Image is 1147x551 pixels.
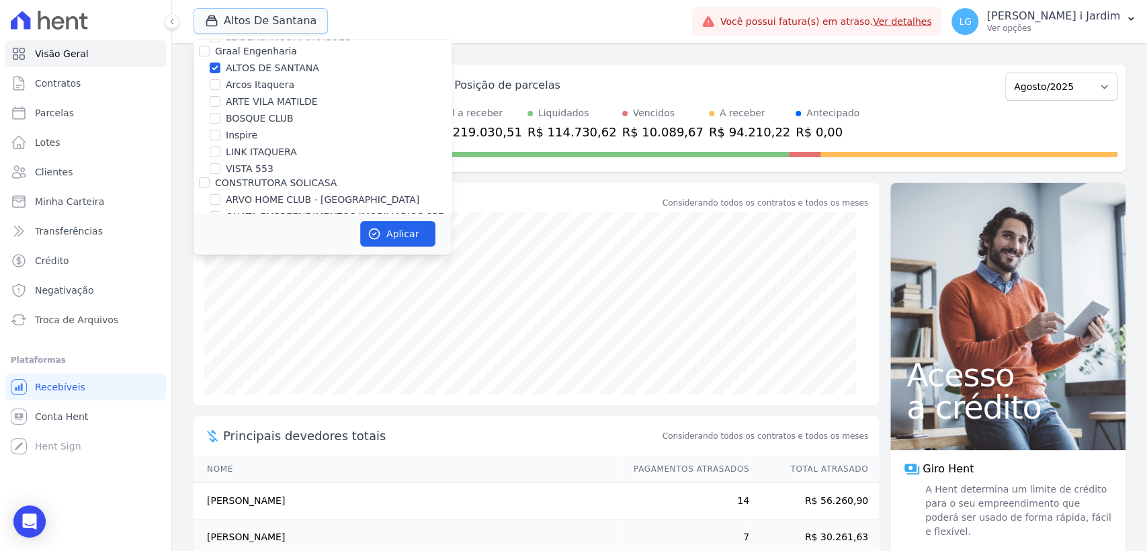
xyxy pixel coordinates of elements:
[35,106,74,120] span: Parcelas
[633,106,675,120] div: Vencidos
[796,123,859,141] div: R$ 0,00
[959,17,972,26] span: LG
[750,483,879,519] td: R$ 56.260,90
[226,145,297,159] label: LINK ITAQUERA
[986,9,1120,23] p: [PERSON_NAME] i Jardim
[226,112,294,126] label: BOSQUE CLUB
[5,99,166,126] a: Parcelas
[5,374,166,400] a: Recebíveis
[5,247,166,274] a: Crédito
[923,482,1112,539] span: A Hent determina um limite de crédito para o seu empreendimento que poderá ser usado de forma ráp...
[986,23,1120,34] p: Ver opções
[709,123,790,141] div: R$ 94.210,22
[215,177,337,188] label: CONSTRUTORA SOLICASA
[194,8,328,34] button: Altos De Santana
[215,46,297,56] label: Graal Engenharia
[750,456,879,483] th: Total Atrasado
[621,456,750,483] th: Pagamentos Atrasados
[5,40,166,67] a: Visão Geral
[923,461,974,477] span: Giro Hent
[806,106,859,120] div: Antecipado
[5,306,166,333] a: Troca de Arquivos
[5,218,166,245] a: Transferências
[360,221,435,247] button: Aplicar
[5,403,166,430] a: Conta Hent
[226,61,319,75] label: ALTOS DE SANTANA
[35,77,81,90] span: Contratos
[527,123,617,141] div: R$ 114.730,62
[5,188,166,215] a: Minha Carteira
[226,210,452,238] label: QUATA EMPREENDIMENTOS IMOBILIARIOS SPE LTDA
[226,162,273,176] label: VISTA 553
[35,224,103,238] span: Transferências
[223,427,660,445] span: Principais devedores totais
[720,15,932,29] span: Você possui fatura(s) em atraso.
[35,284,94,297] span: Negativação
[5,277,166,304] a: Negativação
[35,195,104,208] span: Minha Carteira
[941,3,1147,40] button: LG [PERSON_NAME] i Jardim Ver opções
[663,197,868,209] div: Considerando todos os contratos e todos os meses
[35,254,69,267] span: Crédito
[622,123,704,141] div: R$ 10.089,67
[194,456,621,483] th: Nome
[35,410,88,423] span: Conta Hent
[433,106,522,120] div: Total a receber
[621,483,750,519] td: 14
[663,430,868,442] span: Considerando todos os contratos e todos os meses
[11,352,161,368] div: Plataformas
[720,106,765,120] div: A receber
[226,95,318,109] label: ARTE VILA MATILDE
[35,380,85,394] span: Recebíveis
[35,313,118,327] span: Troca de Arquivos
[35,47,89,60] span: Visão Geral
[5,129,166,156] a: Lotes
[5,70,166,97] a: Contratos
[35,165,73,179] span: Clientes
[194,483,621,519] td: [PERSON_NAME]
[454,77,560,93] div: Posição de parcelas
[433,123,522,141] div: R$ 219.030,51
[5,159,166,185] a: Clientes
[13,505,46,538] div: Open Intercom Messenger
[35,136,60,149] span: Lotes
[538,106,589,120] div: Liquidados
[906,391,1109,423] span: a crédito
[226,128,257,142] label: Inspire
[226,193,419,207] label: ARVO HOME CLUB - [GEOGRAPHIC_DATA]
[906,359,1109,391] span: Acesso
[873,16,932,27] a: Ver detalhes
[226,78,294,92] label: Arcos Itaquera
